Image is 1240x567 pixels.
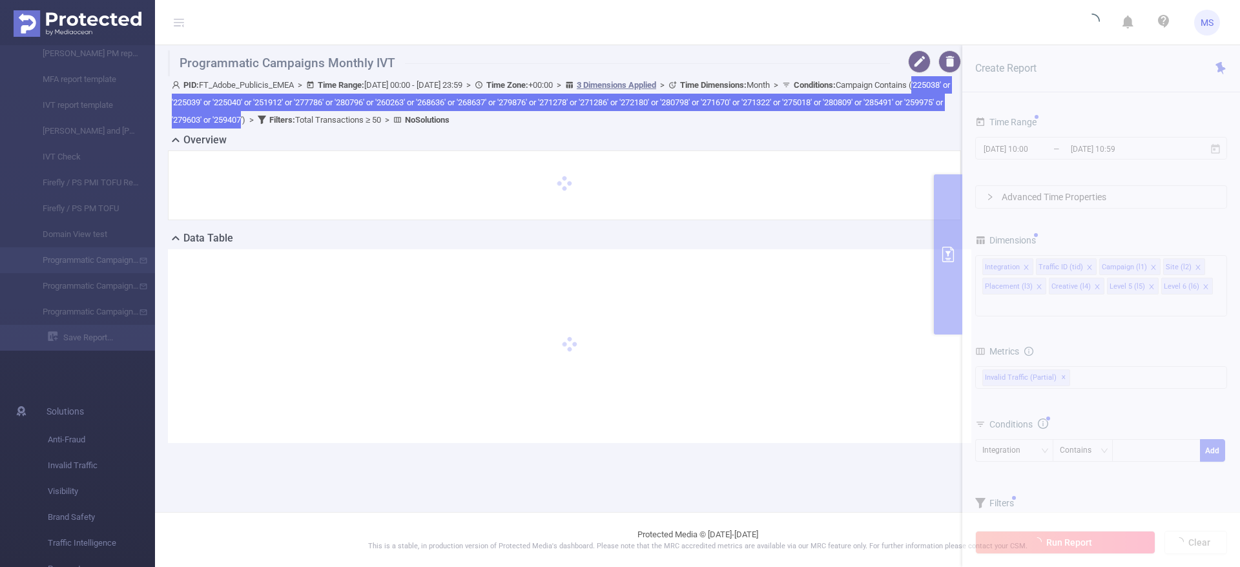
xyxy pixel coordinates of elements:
[48,479,155,504] span: Visibility
[183,231,233,246] h2: Data Table
[405,115,449,125] b: No Solutions
[14,10,141,37] img: Protected Media
[48,427,155,453] span: Anti-Fraud
[46,398,84,424] span: Solutions
[794,80,836,90] b: Conditions :
[462,80,475,90] span: >
[381,115,393,125] span: >
[680,80,747,90] b: Time Dimensions :
[656,80,668,90] span: >
[577,80,656,90] u: 3 Dimensions Applied
[318,80,364,90] b: Time Range:
[183,80,199,90] b: PID:
[172,80,950,125] span: Campaign Contains ('225038' or '225039' or '225040' or '251912' or '277786' or '280796' or '26026...
[245,115,258,125] span: >
[770,80,782,90] span: >
[48,453,155,479] span: Invalid Traffic
[1201,10,1214,36] span: MS
[183,132,227,148] h2: Overview
[294,80,306,90] span: >
[172,80,950,125] span: FT_Adobe_Publicis_EMEA [DATE] 00:00 - [DATE] 23:59 +00:00
[168,50,890,76] h1: Programmatic Campaigns Monthly IVT
[269,115,295,125] b: Filters :
[155,512,1240,567] footer: Protected Media © [DATE]-[DATE]
[172,81,183,89] i: icon: user
[1084,14,1100,32] i: icon: loading
[680,80,770,90] span: Month
[486,80,528,90] b: Time Zone:
[553,80,565,90] span: >
[48,504,155,530] span: Brand Safety
[48,530,155,556] span: Traffic Intelligence
[187,541,1208,552] p: This is a stable, in production version of Protected Media's dashboard. Please note that the MRC ...
[269,115,381,125] span: Total Transactions ≥ 50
